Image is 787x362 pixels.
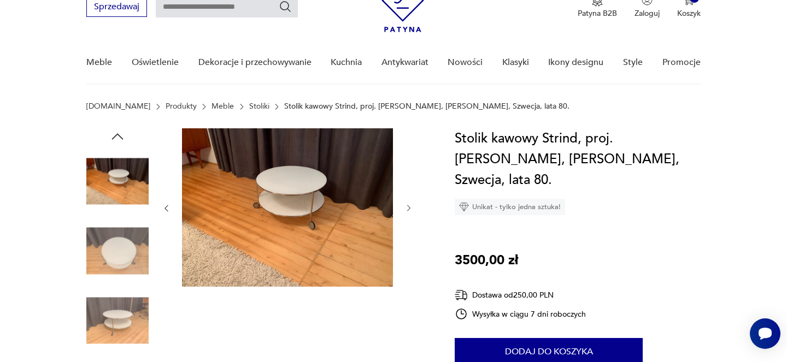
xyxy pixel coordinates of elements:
p: 3500,00 zł [455,250,518,271]
a: Stoliki [249,102,269,111]
a: Promocje [662,41,701,84]
a: Klasyki [502,41,529,84]
a: Meble [212,102,234,111]
p: Koszyk [677,8,701,19]
img: Ikona dostawy [455,288,468,302]
a: Meble [86,41,112,84]
a: Style [623,41,643,84]
div: Dostawa od 250,00 PLN [455,288,586,302]
a: Ikony designu [548,41,603,84]
a: Dekoracje i przechowywanie [198,41,312,84]
div: Wysyłka w ciągu 7 dni roboczych [455,307,586,321]
a: Oświetlenie [132,41,179,84]
img: Zdjęcie produktu Stolik kawowy Strind, proj. Ehlen Johansson, Ikea, Szwecja, lata 80. [86,150,149,212]
img: Zdjęcie produktu Stolik kawowy Strind, proj. Ehlen Johansson, Ikea, Szwecja, lata 80. [86,220,149,282]
p: Stolik kawowy Strind, proj. [PERSON_NAME], [PERSON_NAME], Szwecja, lata 80. [284,102,569,111]
a: Produkty [166,102,197,111]
a: Kuchnia [331,41,362,84]
p: Patyna B2B [578,8,617,19]
iframe: Smartsupp widget button [750,318,780,349]
p: Zaloguj [635,8,660,19]
a: [DOMAIN_NAME] [86,102,150,111]
img: Zdjęcie produktu Stolik kawowy Strind, proj. Ehlen Johansson, Ikea, Szwecja, lata 80. [86,289,149,352]
a: Antykwariat [381,41,428,84]
img: Zdjęcie produktu Stolik kawowy Strind, proj. Ehlen Johansson, Ikea, Szwecja, lata 80. [182,128,393,287]
a: Sprzedawaj [86,4,147,11]
a: Nowości [448,41,483,84]
div: Unikat - tylko jedna sztuka! [455,199,565,215]
img: Ikona diamentu [459,202,469,212]
h1: Stolik kawowy Strind, proj. [PERSON_NAME], [PERSON_NAME], Szwecja, lata 80. [455,128,700,191]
